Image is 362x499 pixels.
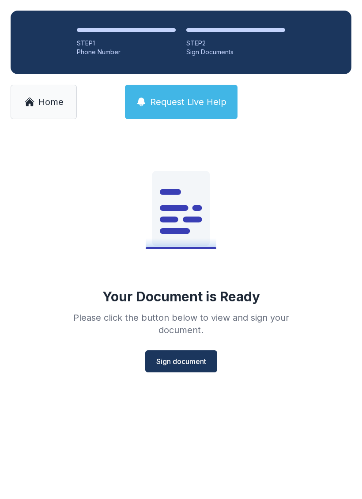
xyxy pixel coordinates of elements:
[150,96,226,108] span: Request Live Help
[54,311,308,336] div: Please click the button below to view and sign your document.
[77,39,176,48] div: STEP 1
[38,96,64,108] span: Home
[77,48,176,56] div: Phone Number
[102,289,260,304] div: Your Document is Ready
[156,356,206,367] span: Sign document
[186,39,285,48] div: STEP 2
[186,48,285,56] div: Sign Documents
